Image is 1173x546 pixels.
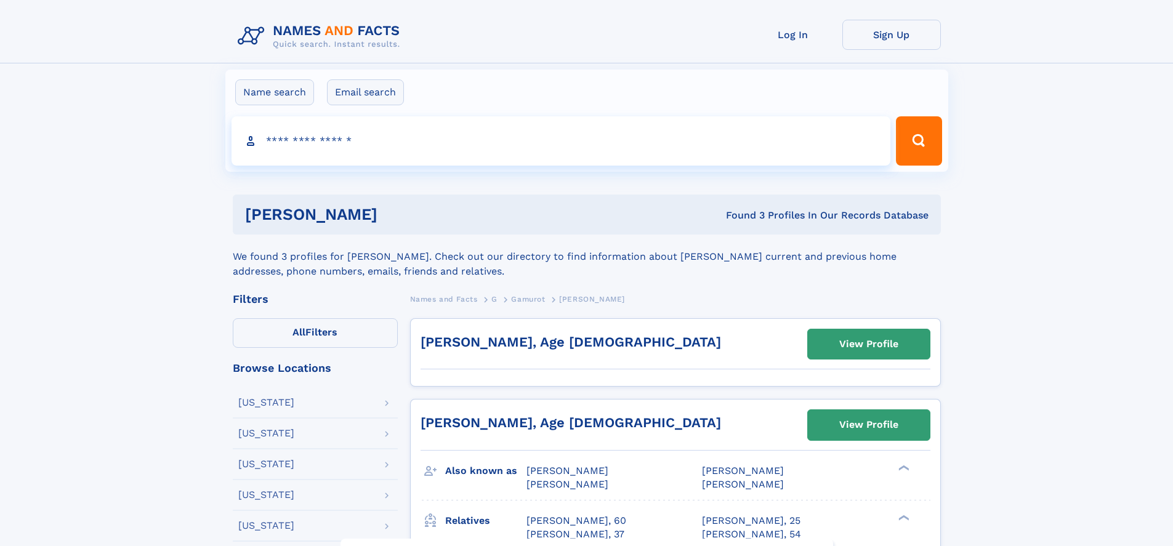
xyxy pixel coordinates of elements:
label: Name search [235,79,314,105]
a: Sign Up [842,20,941,50]
span: G [491,295,498,303]
label: Email search [327,79,404,105]
img: Logo Names and Facts [233,20,410,53]
span: [PERSON_NAME] [526,478,608,490]
span: All [292,326,305,338]
a: [PERSON_NAME], 25 [702,514,800,528]
div: View Profile [839,411,898,439]
span: Gamurot [511,295,545,303]
input: search input [232,116,891,166]
a: [PERSON_NAME], 60 [526,514,626,528]
span: [PERSON_NAME] [559,295,625,303]
label: Filters [233,318,398,348]
div: We found 3 profiles for [PERSON_NAME]. Check out our directory to find information about [PERSON_... [233,235,941,279]
span: [PERSON_NAME] [702,478,784,490]
span: [PERSON_NAME] [526,465,608,476]
a: G [491,291,498,307]
a: [PERSON_NAME], Age [DEMOGRAPHIC_DATA] [421,334,721,350]
a: Gamurot [511,291,545,307]
div: Found 3 Profiles In Our Records Database [552,209,929,222]
a: Names and Facts [410,291,478,307]
div: Browse Locations [233,363,398,374]
a: Log In [744,20,842,50]
a: View Profile [808,329,930,359]
button: Search Button [896,116,941,166]
div: [US_STATE] [238,398,294,407]
div: [US_STATE] [238,428,294,438]
div: [US_STATE] [238,521,294,531]
div: ❯ [895,464,910,472]
a: [PERSON_NAME], 37 [526,528,624,541]
div: View Profile [839,330,898,358]
span: [PERSON_NAME] [702,465,784,476]
a: View Profile [808,410,930,440]
div: [US_STATE] [238,459,294,469]
h3: Relatives [445,510,526,531]
a: [PERSON_NAME], Age [DEMOGRAPHIC_DATA] [421,415,721,430]
div: Filters [233,294,398,305]
h3: Also known as [445,460,526,481]
div: ❯ [895,513,910,521]
div: [US_STATE] [238,490,294,500]
h1: [PERSON_NAME] [245,207,552,222]
a: [PERSON_NAME], 54 [702,528,801,541]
